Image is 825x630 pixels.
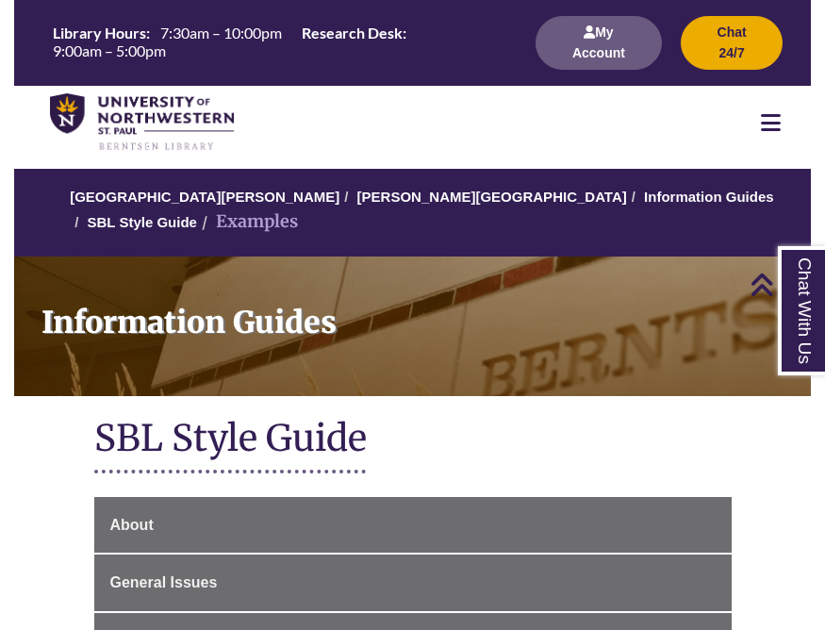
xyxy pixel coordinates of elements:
[45,22,513,61] table: Hours Today
[53,41,166,59] span: 9:00am – 5:00pm
[536,44,663,60] a: My Account
[87,214,196,230] a: SBL Style Guide
[160,24,282,41] span: 7:30am – 10:00pm
[29,257,811,372] h1: Information Guides
[94,415,732,465] h1: SBL Style Guide
[94,497,732,554] a: About
[94,555,732,611] a: General Issues
[750,272,820,297] a: Back to Top
[14,257,811,396] a: Information Guides
[644,189,774,205] a: Information Guides
[45,22,513,63] a: Hours Today
[536,16,663,70] button: My Account
[50,93,234,152] img: UNWSP Library Logo
[110,517,154,533] span: About
[45,22,153,42] th: Library Hours:
[681,16,783,70] button: Chat 24/7
[681,44,783,60] a: Chat 24/7
[197,208,298,236] li: Examples
[70,189,339,205] a: [GEOGRAPHIC_DATA][PERSON_NAME]
[294,22,409,42] th: Research Desk:
[110,574,218,590] span: General Issues
[357,189,627,205] a: [PERSON_NAME][GEOGRAPHIC_DATA]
